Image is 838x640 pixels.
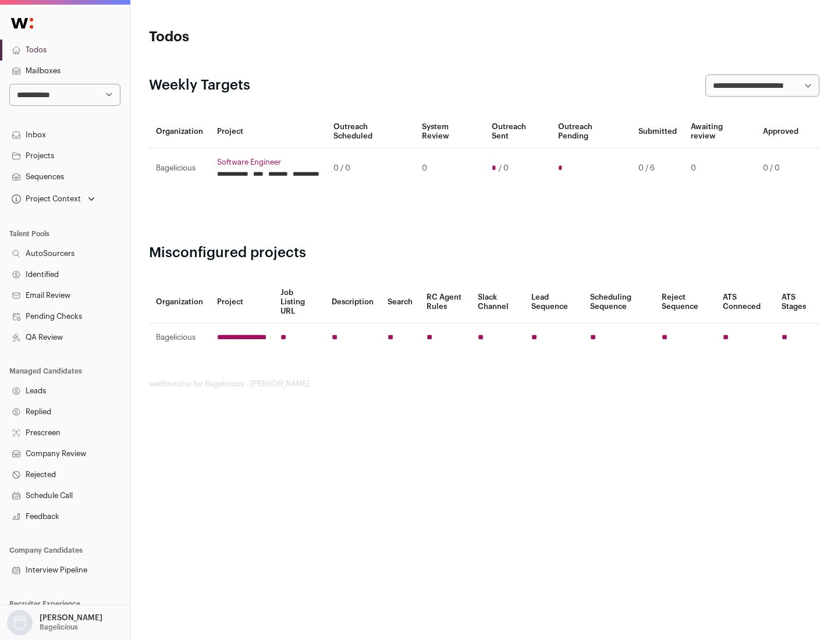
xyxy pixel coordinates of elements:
th: Search [381,281,420,323]
th: ATS Stages [775,281,819,323]
footer: wellfound:ai for Bagelicious - [PERSON_NAME] [149,379,819,389]
th: Outreach Scheduled [326,115,415,148]
th: Lead Sequence [524,281,583,323]
p: [PERSON_NAME] [40,613,102,623]
td: 0 / 0 [326,148,415,189]
th: Outreach Pending [551,115,631,148]
div: Project Context [9,194,81,204]
th: Job Listing URL [274,281,325,323]
span: / 0 [499,163,509,173]
h2: Weekly Targets [149,76,250,95]
th: RC Agent Rules [420,281,470,323]
button: Open dropdown [5,610,105,635]
th: Awaiting review [684,115,756,148]
th: Outreach Sent [485,115,552,148]
th: System Review [415,115,484,148]
th: Slack Channel [471,281,524,323]
img: nopic.png [7,610,33,635]
td: 0 / 6 [631,148,684,189]
img: Wellfound [5,12,40,35]
p: Bagelicious [40,623,78,632]
td: Bagelicious [149,148,210,189]
th: Project [210,115,326,148]
th: Submitted [631,115,684,148]
button: Open dropdown [9,191,97,207]
th: Reject Sequence [655,281,716,323]
th: Approved [756,115,805,148]
td: 0 [684,148,756,189]
td: Bagelicious [149,323,210,352]
th: Description [325,281,381,323]
td: 0 / 0 [756,148,805,189]
th: Organization [149,115,210,148]
th: Organization [149,281,210,323]
h1: Todos [149,28,372,47]
td: 0 [415,148,484,189]
h2: Misconfigured projects [149,244,819,262]
a: Software Engineer [217,158,319,167]
th: Scheduling Sequence [583,281,655,323]
th: Project [210,281,274,323]
th: ATS Conneced [716,281,774,323]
